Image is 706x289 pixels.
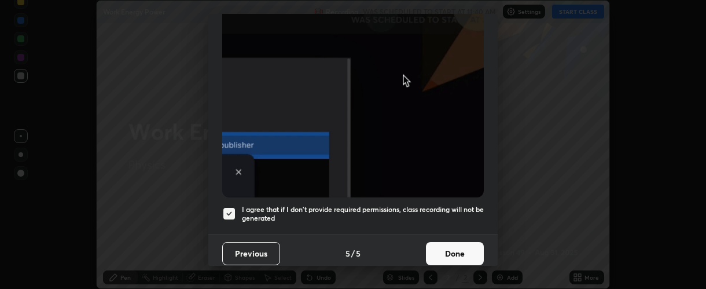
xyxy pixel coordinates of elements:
h5: I agree that if I don't provide required permissions, class recording will not be generated [242,205,484,223]
button: Previous [222,242,280,265]
h4: / [351,247,355,259]
h4: 5 [356,247,361,259]
button: Done [426,242,484,265]
h4: 5 [345,247,350,259]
